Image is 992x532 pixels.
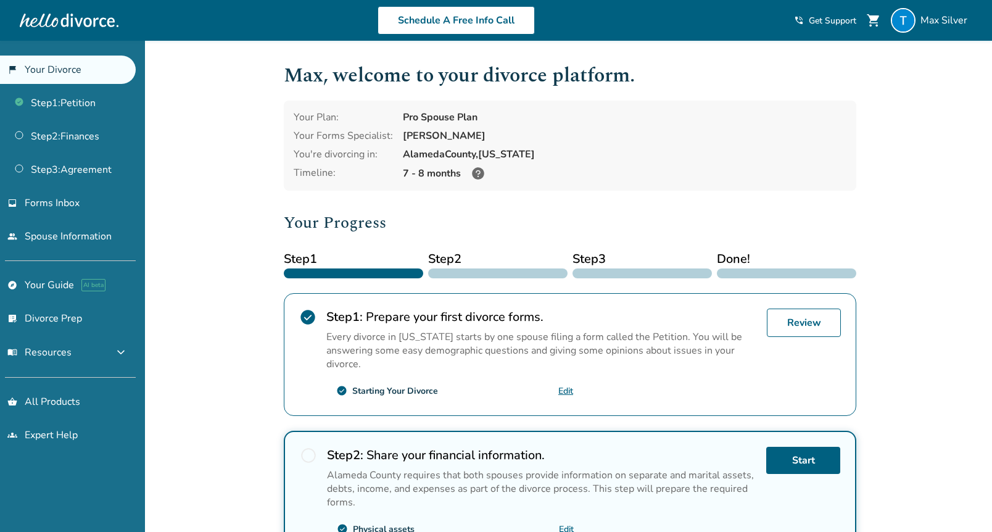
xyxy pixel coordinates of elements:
[294,129,393,143] div: Your Forms Specialist:
[327,447,756,463] h2: Share your financial information.
[114,345,128,360] span: expand_more
[403,166,846,181] div: 7 - 8 months
[7,65,17,75] span: flag_2
[930,473,992,532] iframe: Chat Widget
[7,198,17,208] span: inbox
[378,6,535,35] a: Schedule A Free Info Call
[25,196,80,210] span: Forms Inbox
[326,330,757,371] p: Every divorce in [US_STATE] starts by one spouse filing a form called the Petition. You will be a...
[403,110,846,124] div: Pro Spouse Plan
[284,60,856,91] h1: Max , welcome to your divorce platform.
[294,166,393,181] div: Timeline:
[428,250,568,268] span: Step 2
[403,129,846,143] div: [PERSON_NAME]
[866,13,881,28] span: shopping_cart
[327,468,756,509] p: Alameda County requires that both spouses provide information on separate and marital assets, deb...
[572,250,712,268] span: Step 3
[7,280,17,290] span: explore
[284,210,856,235] h2: Your Progress
[794,15,804,25] span: phone_in_talk
[7,430,17,440] span: groups
[294,110,393,124] div: Your Plan:
[327,447,363,463] strong: Step 2 :
[7,347,17,357] span: menu_book
[403,148,846,161] div: Alameda County, [US_STATE]
[326,309,757,325] h2: Prepare your first divorce forms.
[7,397,17,407] span: shopping_basket
[284,250,423,268] span: Step 1
[891,8,916,33] img: TheMaxmanmax
[809,15,856,27] span: Get Support
[717,250,856,268] span: Done!
[7,231,17,241] span: people
[794,15,856,27] a: phone_in_talkGet Support
[299,309,316,326] span: check_circle
[7,346,72,359] span: Resources
[336,385,347,396] span: check_circle
[300,447,317,464] span: radio_button_unchecked
[81,279,105,291] span: AI beta
[326,309,363,325] strong: Step 1 :
[294,148,393,161] div: You're divorcing in:
[558,385,573,397] a: Edit
[352,385,438,397] div: Starting Your Divorce
[766,447,840,474] a: Start
[7,314,17,323] span: list_alt_check
[920,14,972,27] span: Max Silver
[767,309,841,337] a: Review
